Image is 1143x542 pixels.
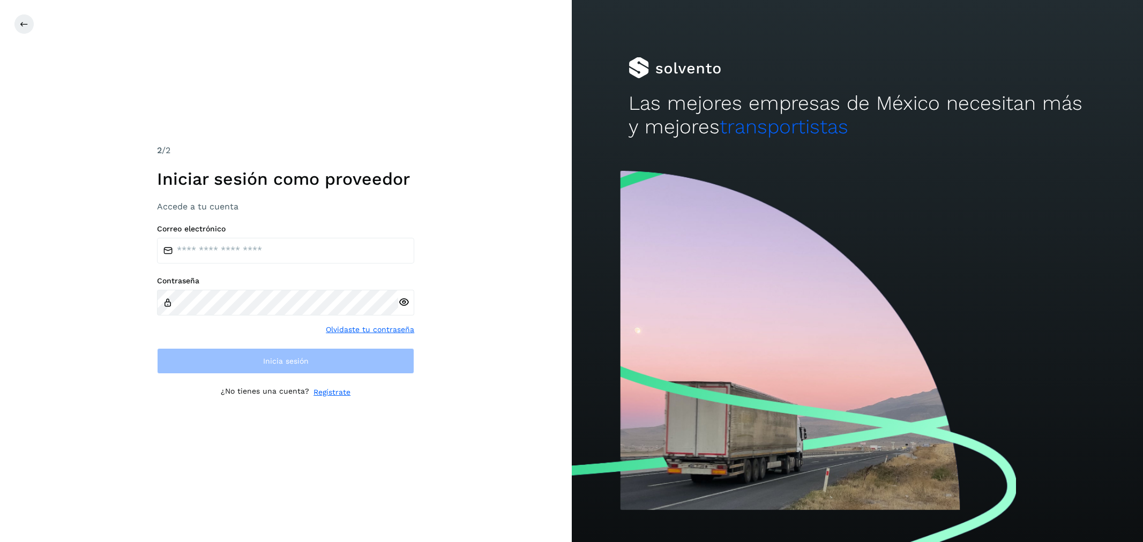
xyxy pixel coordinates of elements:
button: Inicia sesión [157,348,414,374]
a: Olvidaste tu contraseña [326,324,414,335]
span: transportistas [720,115,848,138]
h2: Las mejores empresas de México necesitan más y mejores [629,92,1086,139]
a: Regístrate [313,387,350,398]
p: ¿No tienes una cuenta? [221,387,309,398]
span: Inicia sesión [263,357,309,365]
h1: Iniciar sesión como proveedor [157,169,414,189]
h3: Accede a tu cuenta [157,201,414,212]
span: 2 [157,145,162,155]
label: Correo electrónico [157,224,414,234]
div: /2 [157,144,414,157]
label: Contraseña [157,276,414,285]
